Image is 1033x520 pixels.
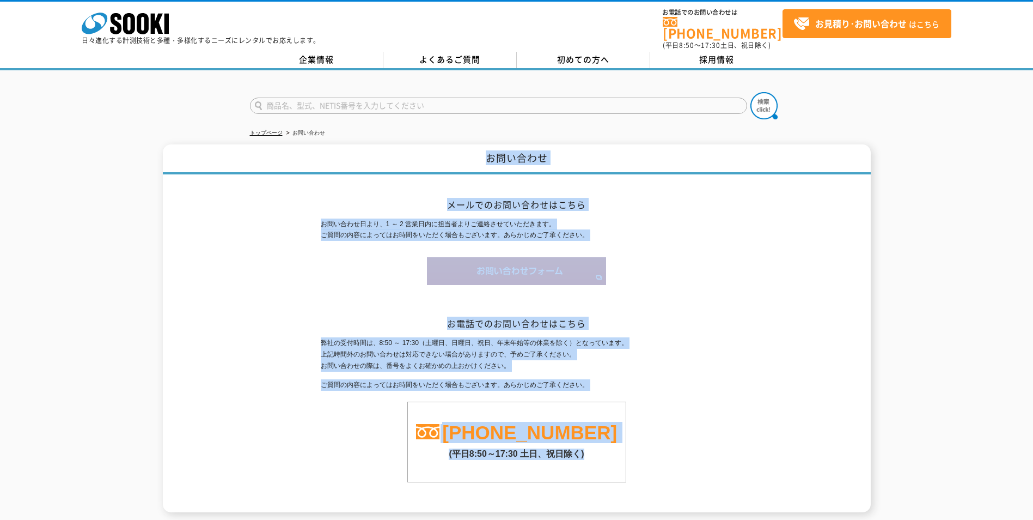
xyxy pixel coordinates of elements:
[815,17,907,30] strong: お見積り･お問い合わせ
[750,92,778,119] img: btn_search.png
[250,130,283,136] a: トップページ
[250,52,383,68] a: 企業情報
[793,16,939,32] span: はこちら
[427,257,606,285] img: お問い合わせフォーム
[442,422,617,443] a: [PHONE_NUMBER]
[663,17,783,39] a: [PHONE_NUMBER]
[321,318,713,329] h2: お電話でのお問い合わせはこちら
[517,52,650,68] a: 初めての方へ
[321,337,713,371] p: 弊社の受付時間は、8:50 ～ 17:30（土曜日、日曜日、祝日、年末年始等の休業を除く）となっています。 上記時間外のお問い合わせは対応できない場合がありますので、予めご了承ください。 お問い...
[321,219,713,241] p: お問い合わせ日より、1 ～ 2 営業日内に担当者よりご連絡させていただきます。 ご質問の内容によってはお時間をいただく場合もございます。あらかじめご了承ください。
[701,40,720,50] span: 17:30
[427,275,606,283] a: お問い合わせフォーム
[663,9,783,16] span: お電話でのお問い合わせは
[663,40,771,50] span: (平日 ～ 土日、祝日除く)
[321,199,713,210] h2: メールでのお問い合わせはこちら
[557,53,609,65] span: 初めての方へ
[783,9,951,38] a: お見積り･お問い合わせはこちら
[679,40,694,50] span: 8:50
[383,52,517,68] a: よくあるご質問
[82,37,320,44] p: 日々進化する計測技術と多種・多様化するニーズにレンタルでお応えします。
[284,128,325,139] li: お問い合わせ
[650,52,784,68] a: 採用情報
[321,379,713,391] p: ご質問の内容によってはお時間をいただく場合もございます。あらかじめご了承ください。
[163,144,871,174] h1: お問い合わせ
[408,443,626,460] p: (平日8:50～17:30 土日、祝日除く)
[250,98,747,114] input: 商品名、型式、NETIS番号を入力してください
